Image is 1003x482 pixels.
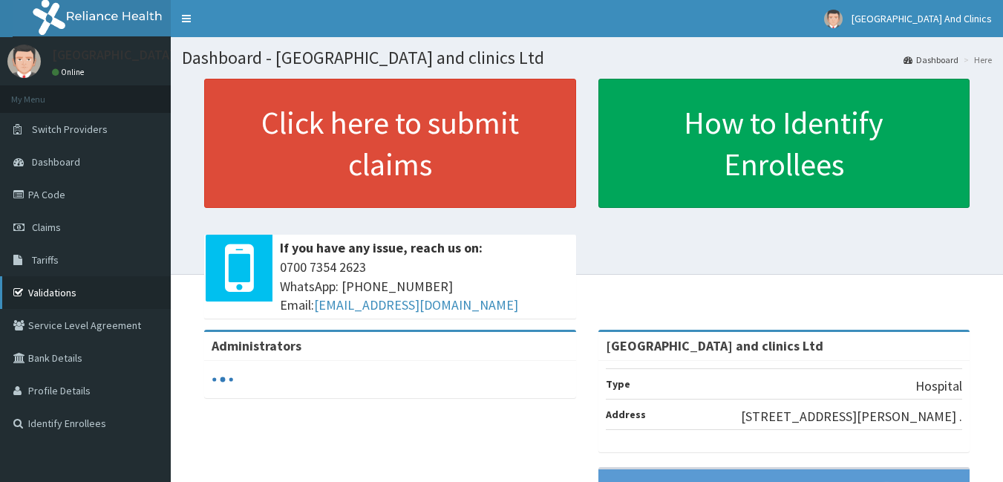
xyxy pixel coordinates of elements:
[606,408,646,421] b: Address
[598,79,970,208] a: How to Identify Enrollees
[915,377,962,396] p: Hospital
[32,253,59,267] span: Tariffs
[32,221,61,234] span: Claims
[852,12,992,25] span: [GEOGRAPHIC_DATA] And Clinics
[904,53,958,66] a: Dashboard
[52,48,240,62] p: [GEOGRAPHIC_DATA] And Clinics
[204,79,576,208] a: Click here to submit claims
[7,45,41,78] img: User Image
[314,296,518,313] a: [EMAIL_ADDRESS][DOMAIN_NAME]
[32,123,108,136] span: Switch Providers
[52,67,88,77] a: Online
[824,10,843,28] img: User Image
[212,368,234,391] svg: audio-loading
[280,258,569,315] span: 0700 7354 2623 WhatsApp: [PHONE_NUMBER] Email:
[212,337,301,354] b: Administrators
[182,48,992,68] h1: Dashboard - [GEOGRAPHIC_DATA] and clinics Ltd
[960,53,992,66] li: Here
[741,407,962,426] p: [STREET_ADDRESS][PERSON_NAME] .
[280,239,483,256] b: If you have any issue, reach us on:
[32,155,80,169] span: Dashboard
[606,377,630,391] b: Type
[606,337,823,354] strong: [GEOGRAPHIC_DATA] and clinics Ltd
